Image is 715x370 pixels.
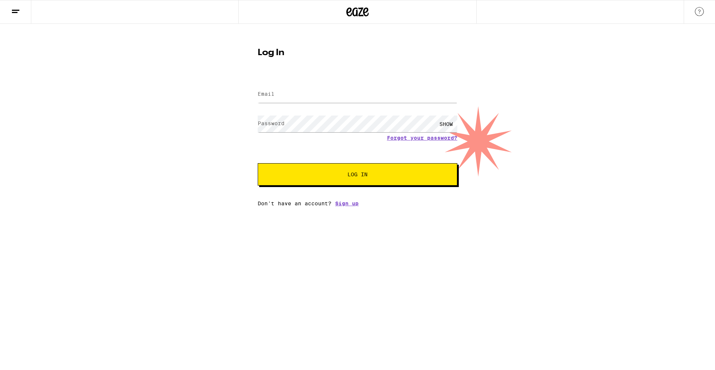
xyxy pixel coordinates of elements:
[258,91,274,97] label: Email
[258,163,457,186] button: Log In
[258,120,285,126] label: Password
[258,86,457,103] input: Email
[335,200,359,206] a: Sign up
[347,172,368,177] span: Log In
[258,48,457,57] h1: Log In
[258,200,457,206] div: Don't have an account?
[387,135,457,141] a: Forgot your password?
[435,116,457,132] div: SHOW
